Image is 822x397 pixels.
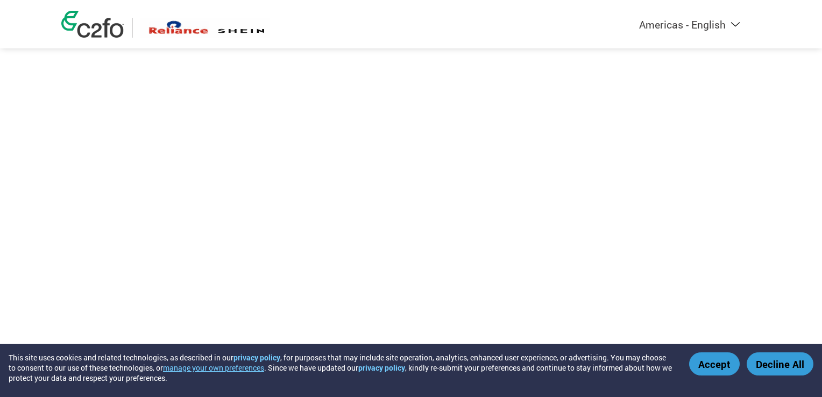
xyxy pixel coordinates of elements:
[233,352,280,363] a: privacy policy
[61,11,124,38] img: c2fo logo
[689,352,740,375] button: Accept
[163,363,264,373] button: manage your own preferences
[358,363,405,373] a: privacy policy
[140,18,270,38] img: Reliance Retail Limited, SHEIN India
[9,352,674,383] div: This site uses cookies and related technologies, as described in our , for purposes that may incl...
[747,352,813,375] button: Decline All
